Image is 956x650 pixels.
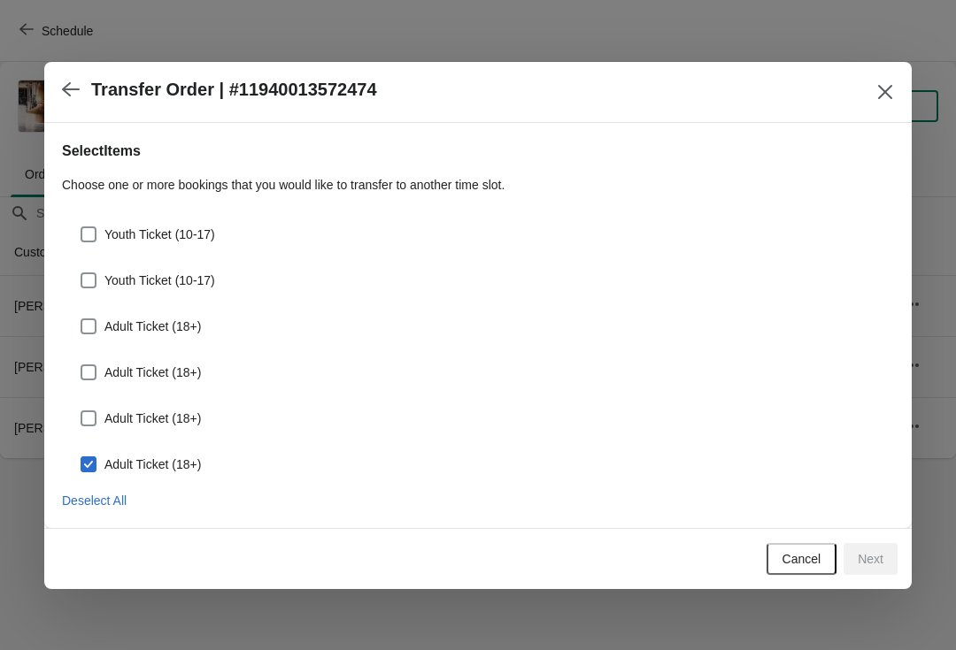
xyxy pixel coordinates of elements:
span: Youth Ticket (10-17) [104,271,215,289]
h2: Select Items [62,141,894,162]
button: Deselect All [55,485,134,516]
span: Youth Ticket (10-17) [104,226,215,243]
span: Adult Ticket (18+) [104,455,201,473]
span: Adult Ticket (18+) [104,363,201,381]
p: Choose one or more bookings that you would like to transfer to another time slot. [62,176,894,194]
span: Deselect All [62,493,127,508]
button: Close [869,76,901,108]
h2: Transfer Order | #11940013572474 [91,80,377,100]
span: Adult Ticket (18+) [104,317,201,335]
button: Cancel [767,543,837,575]
span: Cancel [783,552,821,566]
span: Adult Ticket (18+) [104,409,201,427]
